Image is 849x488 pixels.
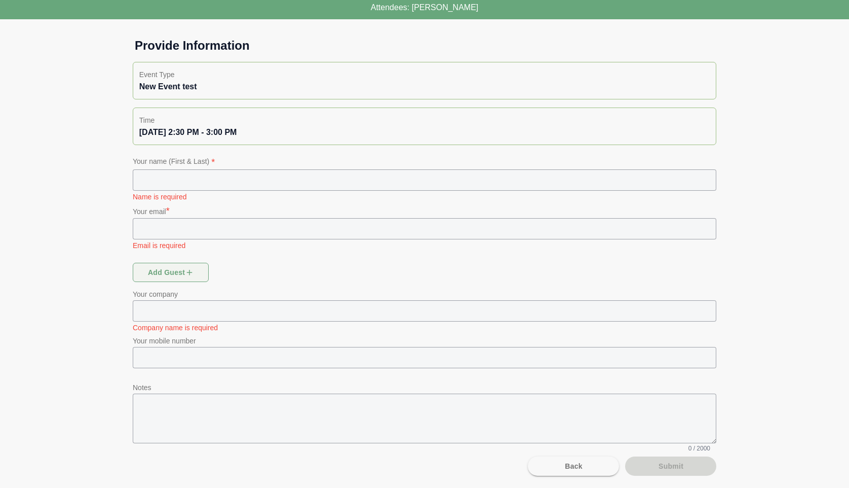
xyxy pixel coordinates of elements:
[133,335,716,347] p: Your mobile number
[133,204,716,218] p: Your email
[133,323,716,333] p: Company name is required
[127,38,722,54] h1: Provide Information
[139,68,710,81] p: Event Type
[688,444,710,452] span: 0 / 2000
[371,2,479,14] p: Attendees: [PERSON_NAME]
[133,288,716,300] p: Your company
[133,155,716,169] p: Your name (First & Last)
[139,126,710,138] div: [DATE] 2:30 PM - 3:00 PM
[139,114,710,126] p: Time
[133,240,716,251] p: Email is required
[133,192,716,202] p: Name is required
[133,381,716,394] p: Notes
[564,457,583,476] span: Back
[147,263,195,282] span: Add guest
[139,81,710,93] div: New Event test
[528,457,619,476] button: Back
[133,263,209,282] button: Add guest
